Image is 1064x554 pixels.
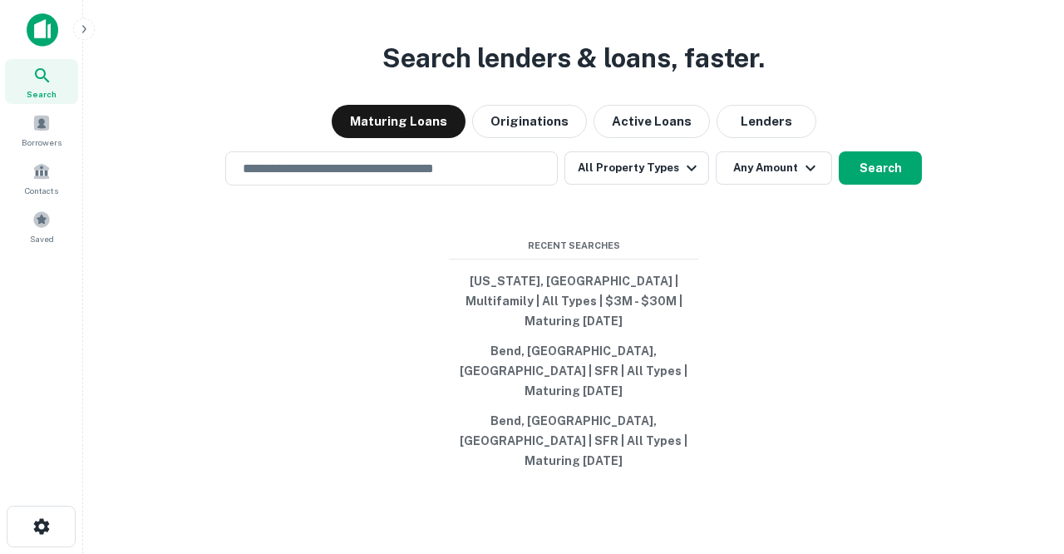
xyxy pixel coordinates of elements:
[449,406,698,476] button: Bend, [GEOGRAPHIC_DATA], [GEOGRAPHIC_DATA] | SFR | All Types | Maturing [DATE]
[30,232,54,245] span: Saved
[716,151,832,185] button: Any Amount
[449,336,698,406] button: Bend, [GEOGRAPHIC_DATA], [GEOGRAPHIC_DATA] | SFR | All Types | Maturing [DATE]
[25,184,58,197] span: Contacts
[594,105,710,138] button: Active Loans
[839,151,922,185] button: Search
[5,204,78,249] a: Saved
[5,107,78,152] a: Borrowers
[382,38,765,78] h3: Search lenders & loans, faster.
[449,239,698,253] span: Recent Searches
[5,156,78,200] a: Contacts
[27,13,58,47] img: capitalize-icon.png
[332,105,465,138] button: Maturing Loans
[472,105,587,138] button: Originations
[5,59,78,104] a: Search
[564,151,709,185] button: All Property Types
[449,266,698,336] button: [US_STATE], [GEOGRAPHIC_DATA] | Multifamily | All Types | $3M - $30M | Maturing [DATE]
[22,136,62,149] span: Borrowers
[981,421,1064,501] iframe: Chat Widget
[717,105,816,138] button: Lenders
[27,87,57,101] span: Search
